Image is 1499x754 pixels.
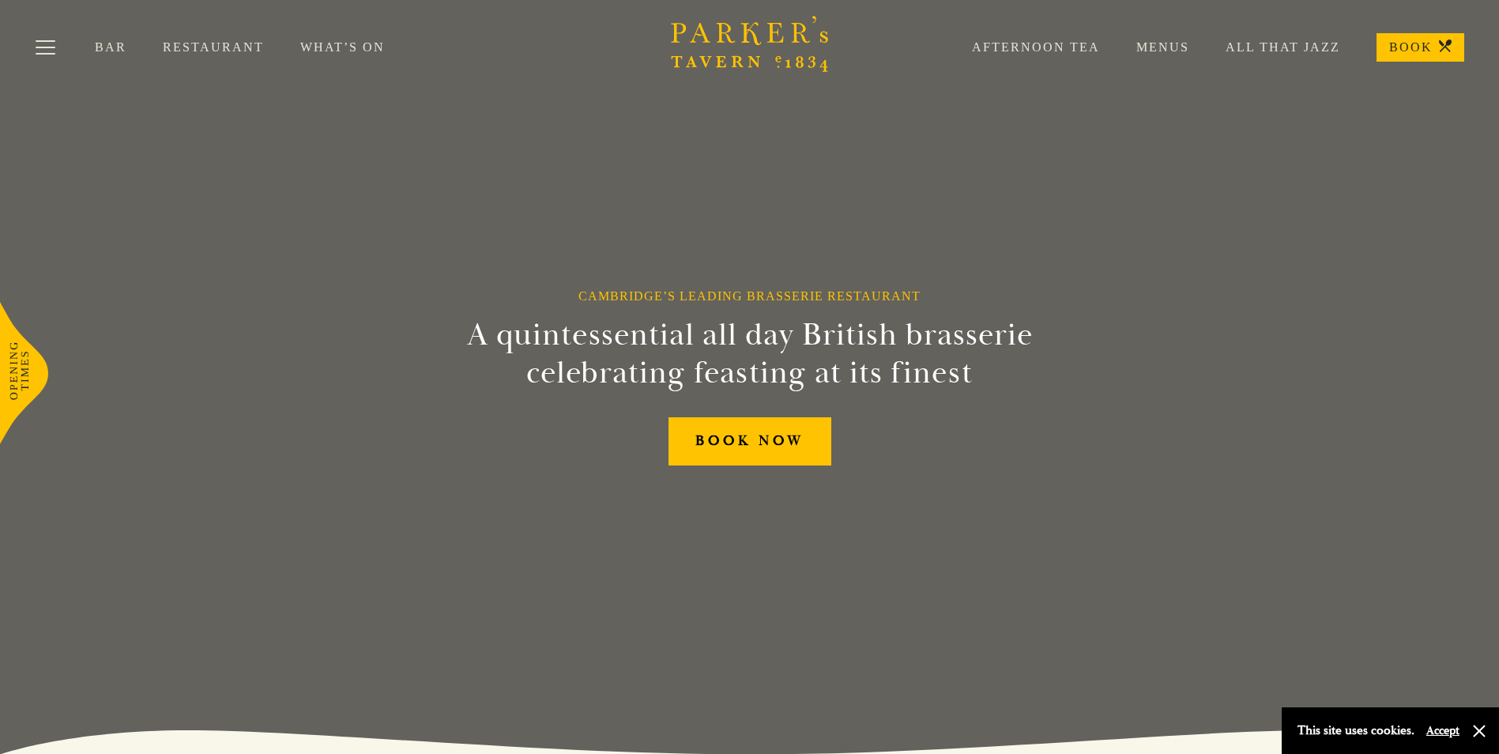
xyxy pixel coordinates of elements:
button: Close and accept [1471,723,1487,739]
h1: Cambridge’s Leading Brasserie Restaurant [578,288,921,303]
a: BOOK NOW [669,417,831,466]
p: This site uses cookies. [1298,719,1414,742]
h2: A quintessential all day British brasserie celebrating feasting at its finest [390,316,1110,392]
button: Accept [1426,723,1459,738]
